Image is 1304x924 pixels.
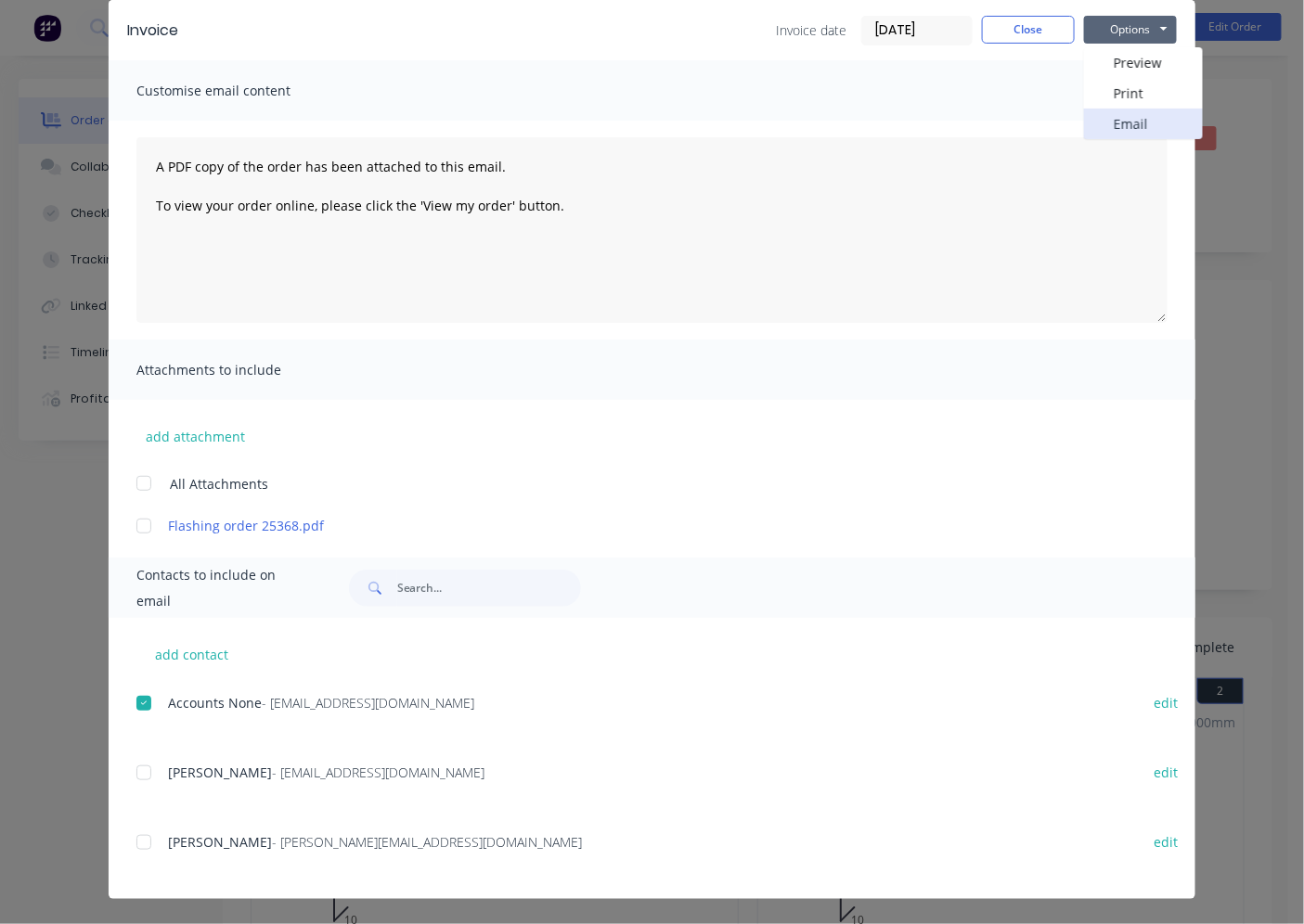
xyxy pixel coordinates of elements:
[272,833,582,851] span: - [PERSON_NAME][EMAIL_ADDRESS][DOMAIN_NAME]
[136,422,254,450] button: add attachment
[136,78,341,104] span: Customise email content
[136,640,248,668] button: add contact
[136,137,1168,323] textarea: A PDF copy of the order has been attached to this email. To view your order online, please click ...
[1084,109,1203,139] button: Email
[170,474,268,494] span: All Attachments
[1084,47,1203,78] button: Preview
[136,562,303,614] span: Contacts to include on email
[262,694,474,712] span: - [EMAIL_ADDRESS][DOMAIN_NAME]
[272,764,484,781] span: - [EMAIL_ADDRESS][DOMAIN_NAME]
[136,357,341,383] span: Attachments to include
[168,833,272,851] span: [PERSON_NAME]
[168,694,262,712] span: Accounts None
[1143,829,1190,854] button: edit
[168,516,1121,535] a: Flashing order 25368.pdf
[982,16,1075,44] button: Close
[1084,16,1177,44] button: Options
[1084,78,1203,109] button: Print
[776,20,846,40] span: Invoice date
[1143,690,1190,715] button: edit
[168,764,272,781] span: [PERSON_NAME]
[1143,760,1190,785] button: edit
[127,19,178,42] div: Invoice
[397,570,581,607] input: Search...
